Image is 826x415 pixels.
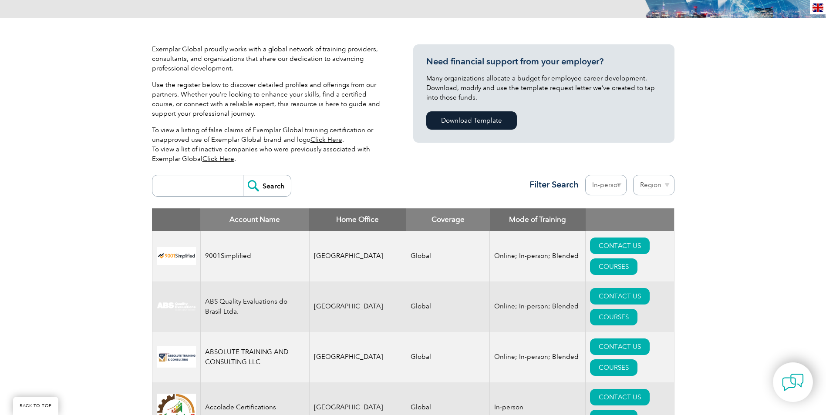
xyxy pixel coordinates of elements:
[152,80,387,118] p: Use the register below to discover detailed profiles and offerings from our partners. Whether you...
[152,125,387,164] p: To view a listing of false claims of Exemplar Global training certification or unapproved use of ...
[586,208,674,231] th: : activate to sort column ascending
[490,281,586,332] td: Online; In-person; Blended
[200,231,309,281] td: 9001Simplified
[590,389,650,405] a: CONTACT US
[243,175,291,196] input: Search
[590,258,637,275] a: COURSES
[310,136,342,144] a: Click Here
[309,231,406,281] td: [GEOGRAPHIC_DATA]
[200,281,309,332] td: ABS Quality Evaluations do Brasil Ltda.
[490,231,586,281] td: Online; In-person; Blended
[426,56,661,67] h3: Need financial support from your employer?
[200,208,309,231] th: Account Name: activate to sort column descending
[406,208,490,231] th: Coverage: activate to sort column ascending
[426,74,661,102] p: Many organizations allocate a budget for employee career development. Download, modify and use th...
[590,238,650,254] a: CONTACT US
[309,332,406,382] td: [GEOGRAPHIC_DATA]
[309,281,406,332] td: [GEOGRAPHIC_DATA]
[200,332,309,382] td: ABSOLUTE TRAINING AND CONSULTING LLC
[157,346,196,368] img: 16e092f6-eadd-ed11-a7c6-00224814fd52-logo.png
[490,332,586,382] td: Online; In-person; Blended
[13,397,58,415] a: BACK TO TOP
[152,44,387,73] p: Exemplar Global proudly works with a global network of training providers, consultants, and organ...
[406,231,490,281] td: Global
[490,208,586,231] th: Mode of Training: activate to sort column ascending
[309,208,406,231] th: Home Office: activate to sort column ascending
[202,155,234,163] a: Click Here
[406,332,490,382] td: Global
[524,179,579,190] h3: Filter Search
[590,338,650,355] a: CONTACT US
[157,302,196,311] img: c92924ac-d9bc-ea11-a814-000d3a79823d-logo.jpg
[590,309,637,325] a: COURSES
[782,371,804,393] img: contact-chat.png
[406,281,490,332] td: Global
[813,3,823,12] img: en
[157,247,196,265] img: 37c9c059-616f-eb11-a812-002248153038-logo.png
[426,111,517,130] a: Download Template
[590,359,637,376] a: COURSES
[590,288,650,305] a: CONTACT US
